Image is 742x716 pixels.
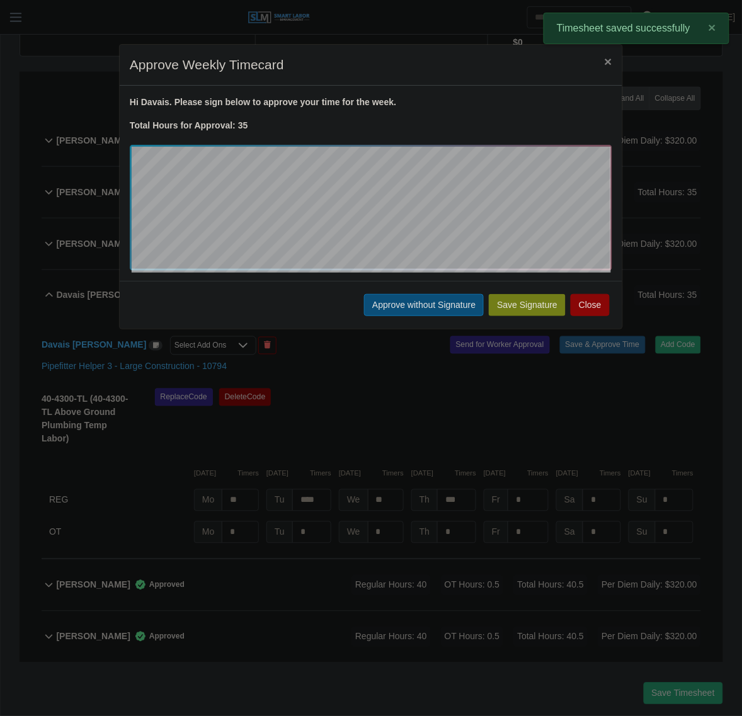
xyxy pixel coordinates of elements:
[130,55,284,75] h4: Approve Weekly Timecard
[544,13,729,44] div: Timesheet saved successfully
[364,294,484,316] button: Approve without Signature
[595,45,622,78] button: Close
[709,20,716,35] span: ×
[130,120,248,130] strong: Total Hours for Approval: 35
[130,97,396,107] strong: Hi Davais. Please sign below to approve your time for the week.
[605,54,612,69] span: ×
[571,294,610,316] button: Close
[489,294,566,316] button: Save Signature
